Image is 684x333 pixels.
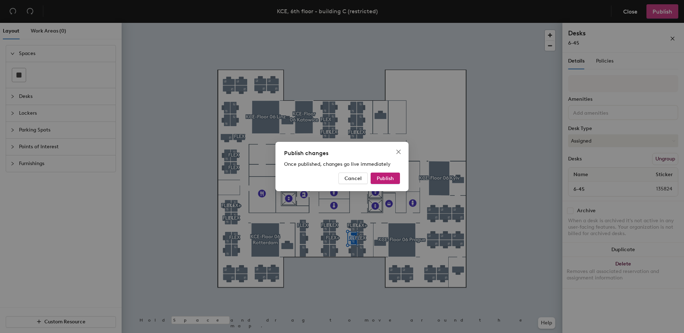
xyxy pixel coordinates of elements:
button: Cancel [338,173,368,184]
span: Once published, changes go live immediately [284,161,391,167]
span: Close [393,149,404,155]
span: Cancel [345,175,362,182]
span: close [396,149,401,155]
button: Close [393,146,404,158]
span: Publish [377,175,394,182]
button: Publish [371,173,400,184]
div: Publish changes [284,149,400,158]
